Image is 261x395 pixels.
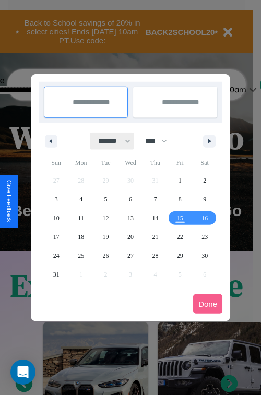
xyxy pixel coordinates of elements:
[193,246,217,265] button: 30
[201,209,208,228] span: 16
[44,154,68,171] span: Sun
[53,209,60,228] span: 10
[10,360,35,385] div: Open Intercom Messenger
[103,246,109,265] span: 26
[168,246,192,265] button: 29
[193,171,217,190] button: 2
[129,190,132,209] span: 6
[5,180,13,222] div: Give Feedback
[78,246,84,265] span: 25
[168,154,192,171] span: Fri
[179,190,182,209] span: 8
[168,228,192,246] button: 22
[103,209,109,228] span: 12
[118,190,143,209] button: 6
[177,246,183,265] span: 29
[53,228,60,246] span: 17
[93,209,118,228] button: 12
[168,209,192,228] button: 15
[193,154,217,171] span: Sat
[152,246,158,265] span: 28
[203,190,206,209] span: 9
[168,190,192,209] button: 8
[143,190,168,209] button: 7
[118,228,143,246] button: 20
[44,265,68,284] button: 31
[103,228,109,246] span: 19
[143,228,168,246] button: 21
[68,209,93,228] button: 11
[127,209,134,228] span: 13
[127,228,134,246] span: 20
[44,209,68,228] button: 10
[78,228,84,246] span: 18
[193,209,217,228] button: 16
[68,154,93,171] span: Mon
[177,209,183,228] span: 15
[44,246,68,265] button: 24
[53,265,60,284] span: 31
[153,190,157,209] span: 7
[193,294,222,314] button: Done
[143,154,168,171] span: Thu
[201,228,208,246] span: 23
[79,190,82,209] span: 4
[78,209,84,228] span: 11
[44,228,68,246] button: 17
[143,209,168,228] button: 14
[55,190,58,209] span: 3
[152,209,158,228] span: 14
[118,209,143,228] button: 13
[93,190,118,209] button: 5
[68,190,93,209] button: 4
[203,171,206,190] span: 2
[93,228,118,246] button: 19
[152,228,158,246] span: 21
[193,190,217,209] button: 9
[127,246,134,265] span: 27
[118,154,143,171] span: Wed
[44,190,68,209] button: 3
[104,190,108,209] span: 5
[53,246,60,265] span: 24
[68,228,93,246] button: 18
[143,246,168,265] button: 28
[177,228,183,246] span: 22
[168,171,192,190] button: 1
[193,228,217,246] button: 23
[179,171,182,190] span: 1
[93,246,118,265] button: 26
[118,246,143,265] button: 27
[201,246,208,265] span: 30
[68,246,93,265] button: 25
[93,154,118,171] span: Tue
